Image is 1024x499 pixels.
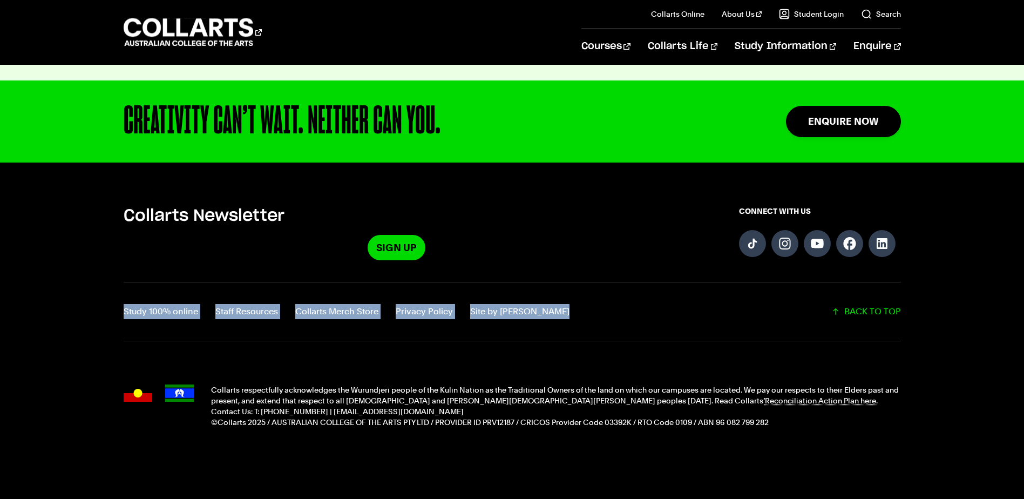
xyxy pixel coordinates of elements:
[765,396,878,405] a: Reconciliation Action Plan here.
[124,304,569,319] nav: Footer navigation
[735,29,836,64] a: Study Information
[124,304,198,319] a: Study 100% online
[215,304,278,319] a: Staff Resources
[124,17,262,48] div: Go to homepage
[739,230,766,257] a: Follow us on TikTok
[771,230,798,257] a: Follow us on Instagram
[651,9,704,19] a: Collarts Online
[648,29,717,64] a: Collarts Life
[581,29,630,64] a: Courses
[211,406,901,417] p: Contact Us: T: [PHONE_NUMBER] | [EMAIL_ADDRESS][DOMAIN_NAME]
[124,282,901,341] div: Additional links and back-to-top button
[124,206,670,226] h5: Collarts Newsletter
[853,29,900,64] a: Enquire
[211,385,901,406] p: Collarts respectfully acknowledges the Wurundjeri people of the Kulin Nation as the Traditional O...
[739,206,901,217] span: CONNECT WITH US
[165,385,194,402] img: Torres Strait Islander flag
[368,235,425,260] a: Sign Up
[211,417,901,428] p: ©Collarts 2025 / AUSTRALIAN COLLEGE OF THE ARTS PTY LTD / PROVIDER ID PRV12187 / CRICOS Provider ...
[124,385,194,428] div: Acknowledgment flags
[779,9,844,19] a: Student Login
[831,304,901,319] a: Scroll back to top of the page
[722,9,762,19] a: About Us
[869,230,896,257] a: Follow us on LinkedIn
[786,106,901,137] a: Enquire Now
[470,304,569,319] a: Site by Calico
[396,304,453,319] a: Privacy Policy
[739,206,901,260] div: Connect with us on social media
[124,102,717,141] div: CREATIVITY CAN’T WAIT. NEITHER CAN YOU.
[804,230,831,257] a: Follow us on YouTube
[861,9,901,19] a: Search
[124,385,152,402] img: Australian Aboriginal flag
[836,230,863,257] a: Follow us on Facebook
[295,304,378,319] a: Collarts Merch Store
